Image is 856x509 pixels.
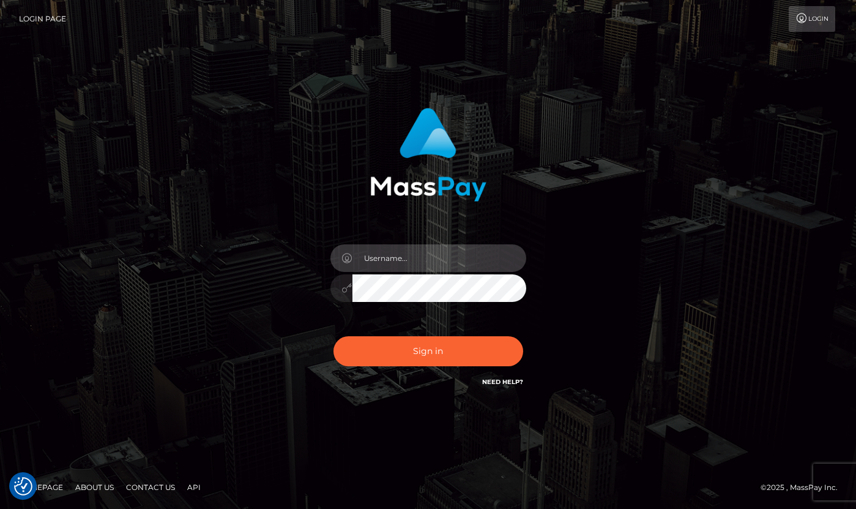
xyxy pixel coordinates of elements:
[482,378,523,386] a: Need Help?
[370,108,486,202] img: MassPay Login
[14,477,32,496] button: Consent Preferences
[121,478,180,497] a: Contact Us
[70,478,119,497] a: About Us
[761,481,847,494] div: © 2025 , MassPay Inc.
[333,336,523,366] button: Sign in
[182,478,206,497] a: API
[789,6,835,32] a: Login
[19,6,66,32] a: Login Page
[352,244,526,272] input: Username...
[13,478,68,497] a: Homepage
[14,477,32,496] img: Revisit consent button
